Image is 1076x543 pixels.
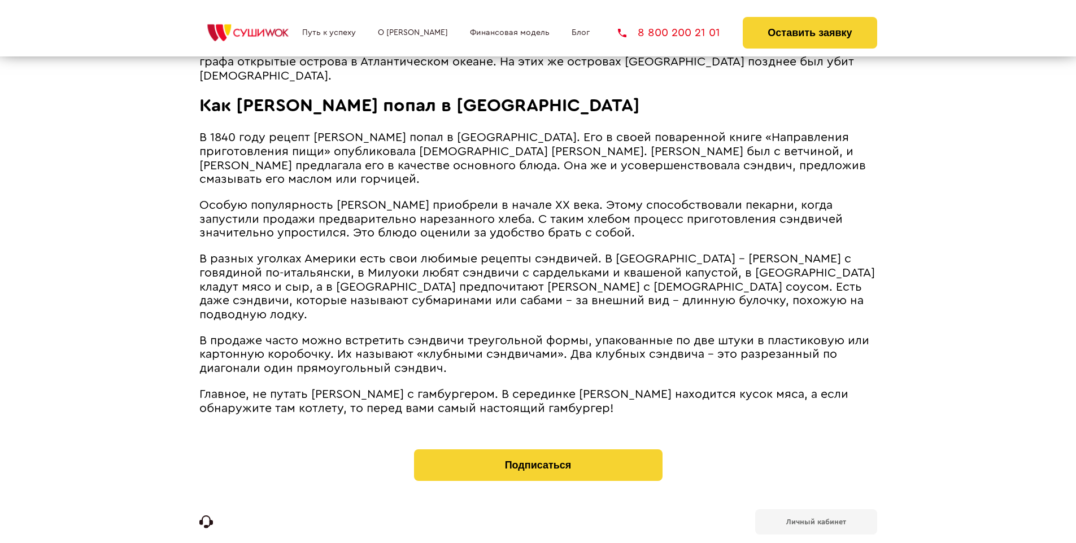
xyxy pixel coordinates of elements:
[302,28,356,37] a: Путь к успеху
[470,28,550,37] a: Финансовая модель
[618,27,720,38] a: 8 800 200 21 01
[572,28,590,37] a: Блог
[378,28,448,37] a: О [PERSON_NAME]
[755,509,877,535] a: Личный кабинет
[199,335,869,374] span: В продаже часто можно встретить сэндвичи треугольной формы, упакованные по две штуки в пластикову...
[199,388,848,414] span: Главное, не путать [PERSON_NAME] с гамбургером. В серединке [PERSON_NAME] находится кусок мяса, а...
[786,518,846,526] b: Личный кабинет
[199,132,866,185] span: В 1840 году рецепт [PERSON_NAME] попал в [GEOGRAPHIC_DATA]. Его в своей поваренной книге «Направл...
[638,27,720,38] span: 8 800 200 21 01
[199,199,843,239] span: Особую популярность [PERSON_NAME] приобрели в начале XX века. Этому способствовали пекарни, когда...
[199,28,858,82] span: Кстати, Гавайские (Сандвичевы) острова получили свое название тоже в честь того самого 4-го графа...
[414,449,663,481] button: Подписаться
[199,97,639,115] span: Как [PERSON_NAME] попал в [GEOGRAPHIC_DATA]
[199,253,875,320] span: В разных уголках Америки есть свои любимые рецепты сэндвичей. В [GEOGRAPHIC_DATA] – [PERSON_NAME]...
[743,17,877,49] button: Оставить заявку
